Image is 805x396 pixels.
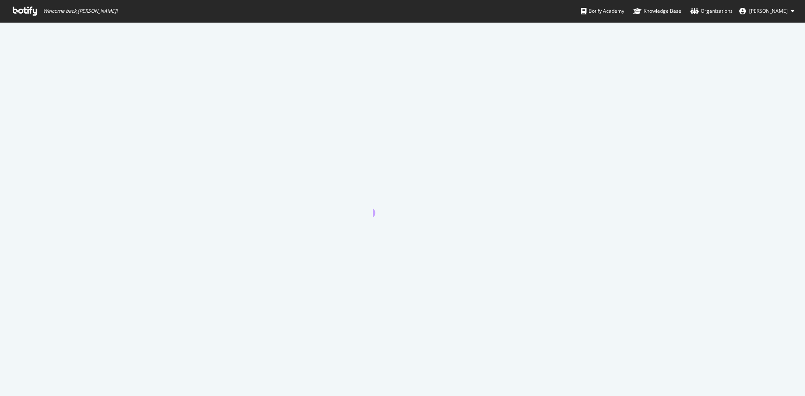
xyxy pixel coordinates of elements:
div: animation [373,188,432,217]
span: Jason Mandragona [749,7,788,14]
span: Welcome back, [PERSON_NAME] ! [43,8,117,14]
div: Knowledge Base [633,7,681,15]
div: Organizations [690,7,733,15]
div: Botify Academy [581,7,624,15]
button: [PERSON_NAME] [733,5,801,18]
